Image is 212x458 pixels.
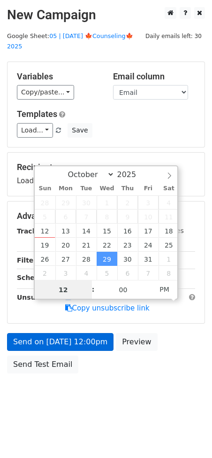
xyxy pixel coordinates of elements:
[159,238,179,252] span: October 25, 2025
[55,224,76,238] span: October 13, 2025
[76,266,97,280] span: November 4, 2025
[159,195,179,210] span: October 4, 2025
[165,413,212,458] iframe: Chat Widget
[17,123,53,138] a: Load...
[97,195,117,210] span: October 1, 2025
[65,304,150,312] a: Copy unsubscribe link
[97,238,117,252] span: October 22, 2025
[95,280,152,299] input: Minute
[17,274,51,281] strong: Schedule
[138,266,159,280] span: November 7, 2025
[55,252,76,266] span: October 27, 2025
[7,32,133,50] small: Google Sheet:
[35,280,92,299] input: Hour
[55,195,76,210] span: September 29, 2025
[7,32,133,50] a: 05 | [DATE] 🍁Counseling🍁 2025
[17,162,195,186] div: Loading...
[17,211,195,221] h5: Advanced
[35,238,55,252] span: October 19, 2025
[151,280,177,299] span: Click to toggle
[159,252,179,266] span: November 1, 2025
[138,210,159,224] span: October 10, 2025
[117,266,138,280] span: November 6, 2025
[138,252,159,266] span: October 31, 2025
[117,252,138,266] span: October 30, 2025
[138,238,159,252] span: October 24, 2025
[97,252,117,266] span: October 29, 2025
[35,266,55,280] span: November 2, 2025
[7,7,205,23] h2: New Campaign
[76,238,97,252] span: October 21, 2025
[97,266,117,280] span: November 5, 2025
[138,224,159,238] span: October 17, 2025
[117,186,138,192] span: Thu
[35,210,55,224] span: October 5, 2025
[7,356,78,373] a: Send Test Email
[76,210,97,224] span: October 7, 2025
[97,210,117,224] span: October 8, 2025
[55,266,76,280] span: November 3, 2025
[55,210,76,224] span: October 6, 2025
[68,123,92,138] button: Save
[17,109,57,119] a: Templates
[113,71,195,82] h5: Email column
[17,85,74,100] a: Copy/paste...
[76,224,97,238] span: October 14, 2025
[117,195,138,210] span: October 2, 2025
[35,252,55,266] span: October 26, 2025
[17,162,195,172] h5: Recipients
[76,186,97,192] span: Tue
[159,186,179,192] span: Sat
[159,210,179,224] span: October 11, 2025
[17,227,48,235] strong: Tracking
[35,195,55,210] span: September 28, 2025
[117,224,138,238] span: October 16, 2025
[142,32,205,39] a: Daily emails left: 30
[7,333,114,351] a: Send on [DATE] 12:00pm
[159,266,179,280] span: November 8, 2025
[138,195,159,210] span: October 3, 2025
[142,31,205,41] span: Daily emails left: 30
[116,333,157,351] a: Preview
[97,224,117,238] span: October 15, 2025
[55,238,76,252] span: October 20, 2025
[117,238,138,252] span: October 23, 2025
[35,224,55,238] span: October 12, 2025
[159,224,179,238] span: October 18, 2025
[117,210,138,224] span: October 9, 2025
[76,252,97,266] span: October 28, 2025
[114,170,148,179] input: Year
[97,186,117,192] span: Wed
[55,186,76,192] span: Mon
[138,186,159,192] span: Fri
[147,226,183,236] label: UTM Codes
[17,294,63,301] strong: Unsubscribe
[35,186,55,192] span: Sun
[17,256,41,264] strong: Filters
[92,280,95,299] span: :
[17,71,99,82] h5: Variables
[76,195,97,210] span: September 30, 2025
